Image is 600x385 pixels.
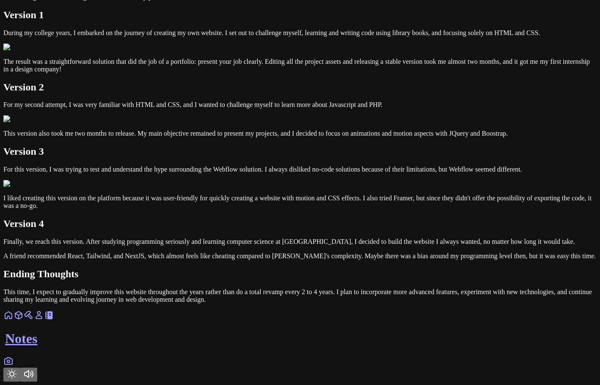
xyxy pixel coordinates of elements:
[5,331,597,347] h1: Notes
[20,368,37,382] button: Toggle Audio
[3,218,597,229] h2: Version 4
[3,180,27,188] img: Image
[3,58,597,73] p: The result was a straightforward solution that did the job of a portfolio: present your job clear...
[3,194,597,210] p: I liked creating this version on the platform because it was user-friendly for quickly creating a...
[3,146,597,157] h2: Version 3
[3,130,597,137] p: This version also took me two months to release. My main objective remained to present my project...
[3,101,597,109] p: For my second attempt, I was very familiar with HTML and CSS, and I wanted to challenge myself to...
[3,29,597,37] p: During my college years, I embarked on the journey of creating my own website. I set out to chall...
[3,166,597,173] p: For this version, I was trying to test and understand the hype surrounding the Webflow solution. ...
[3,238,597,246] p: Finally, we reach this version. After studying programming seriously and learning computer scienc...
[3,82,597,93] h2: Version 2
[3,252,597,260] p: A friend recommended React, Tailwind, and NextJS, which almost feels like cheating compared to [P...
[3,115,27,123] img: Image
[3,9,597,21] h2: Version 1
[3,44,27,51] img: Image
[3,268,597,280] h2: Ending Thoughts
[3,288,597,303] p: This time, I expect to gradually improve this website throughout the years rather than do a total...
[3,368,20,382] button: Toggle Theme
